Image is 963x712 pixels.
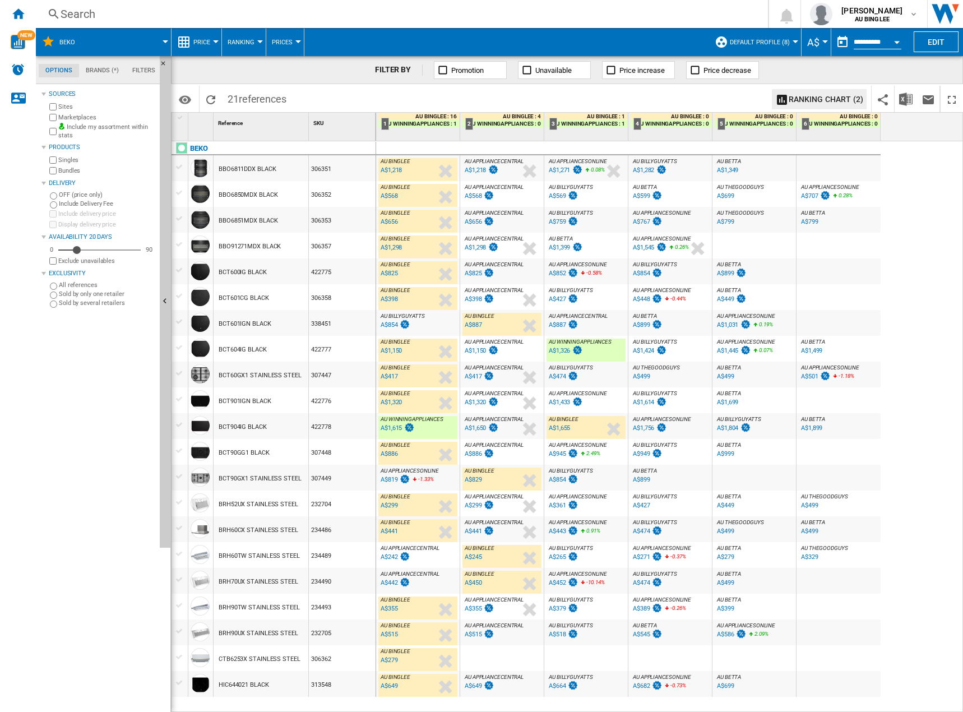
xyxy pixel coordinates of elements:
[463,165,499,176] div: Last updated : Wednesday, 15 October 2025 07:26
[193,28,216,56] button: Price
[715,287,794,313] div: AU BETTA A$449
[807,28,825,56] div: A$
[50,292,57,299] input: Sold by only one retailer
[379,242,402,253] div: Last updated : Wednesday, 15 October 2025 07:36
[465,192,482,200] div: A$568
[799,191,831,202] div: Last updated : Wednesday, 15 October 2025 07:00
[381,261,410,267] span: AU BINGLEE
[715,113,796,141] div: 5 AU BINGLEE : 0 AU WINNINGAPPLIANCES : 0
[547,320,578,331] div: Last updated : Wednesday, 15 October 2025 07:33
[717,210,764,216] span: AU THEGOODGUYS
[669,294,676,307] i: %
[914,31,959,52] button: Edit
[547,158,626,184] div: AU APPLIANCESONLINE A$1,271 0.08%
[465,235,524,242] span: AU APPLIANCECENTRAL
[228,28,260,56] button: Ranking
[547,235,626,261] div: AU BETTA A$1,399
[717,218,734,225] div: A$799
[465,295,482,303] div: A$398
[547,216,578,228] div: Last updated : Wednesday, 15 October 2025 07:18
[631,287,710,313] div: AU APPLIANCESONLINE A$448 -0.44%
[465,167,486,174] div: A$1,218
[675,244,685,250] span: 0.26
[50,283,57,290] input: All references
[549,235,573,242] span: AU BETTA
[381,158,410,164] span: AU BINGLEE
[463,191,494,202] div: Last updated : Wednesday, 15 October 2025 07:24
[462,235,541,261] div: AU APPLIANCECENTRAL A$1,298
[656,242,667,252] img: promotionV3.png
[381,270,398,277] div: A$825
[715,184,794,210] div: AU THEGOODGUYS A$699
[631,235,710,261] div: AU APPLIANCESONLINE A$1,545 0.26%
[715,268,747,279] div: Last updated : Wednesday, 15 October 2025 06:46
[378,158,457,184] div: AU BINGLEE A$1,218
[465,339,524,345] span: AU APPLIANCECENTRAL
[547,113,628,141] div: 3 AU BINGLEE : 1 AU WINNINGAPPLIANCES : 1
[656,165,667,174] img: promotionV3.png
[58,103,155,111] label: Sites
[831,31,854,53] button: md-calendar
[378,235,457,261] div: AU BINGLEE A$1,298
[191,113,213,130] div: Sort None
[272,28,298,56] div: Prices
[462,261,541,287] div: AU APPLIANCECENTRAL A$825
[674,242,680,256] i: %
[462,158,541,184] div: AU APPLIANCECENTRAL A$1,218
[758,320,765,333] i: %
[313,120,324,126] span: SKU
[586,270,598,276] span: -0.58
[735,268,747,278] img: promotionV3.png
[717,261,741,267] span: AU BETTA
[651,294,663,303] img: promotionV3.png
[547,313,626,339] div: AU APPLIANCECENTRAL A$887
[547,345,583,357] div: Last updated : Wednesday, 15 October 2025 11:45
[488,165,499,174] img: promotionV3.png
[465,261,524,267] span: AU APPLIANCECENTRAL
[633,158,677,164] span: AU BILLYGUYATTS
[686,61,759,79] button: Price decrease
[483,216,494,226] img: promotionV3.png
[717,321,738,329] div: A$1,031
[378,339,457,364] div: AU BINGLEE A$1,150
[717,295,734,303] div: A$449
[49,156,57,164] input: Singles
[572,345,583,355] img: promotionV3.png
[547,113,628,120] div: AU BINGLEE : 1
[631,339,710,364] div: AU BILLYGUYATTS A$1,424
[462,210,541,235] div: AU APPLIANCECENTRAL A$656
[49,114,57,121] input: Marketplaces
[631,320,663,331] div: Last updated : Wednesday, 15 October 2025 06:46
[717,313,775,319] span: AU APPLIANCESONLINE
[58,123,65,130] img: mysite-bg-18x18.png
[631,191,663,202] div: Last updated : Wednesday, 15 October 2025 06:47
[378,113,460,141] div: 1 AU BINGLEE : 16 AU WINNINGAPPLIANCES : 1
[463,242,499,253] div: Last updated : Wednesday, 15 October 2025 07:26
[547,210,626,235] div: AU BILLYGUYATTS A$759
[49,167,57,174] input: Bundles
[633,339,677,345] span: AU BILLYGUYATTS
[549,313,608,319] span: AU APPLIANCECENTRAL
[549,218,566,225] div: A$759
[378,120,460,128] div: AU WINNINGAPPLIANCES : 1
[11,63,25,76] img: alerts-logo.svg
[381,287,410,293] span: AU BINGLEE
[651,320,663,329] img: promotionV3.png
[381,118,389,130] div: 1
[670,295,682,302] span: -0.44
[567,294,578,303] img: promotionV3.png
[715,210,794,235] div: AU THEGOODGUYS A$799
[547,287,626,313] div: AU BILLYGUYATTS A$427
[715,158,794,184] div: AU BETTA A$1,349
[715,165,738,176] div: Last updated : Wednesday, 15 October 2025 06:47
[379,191,398,202] div: Last updated : Wednesday, 15 October 2025 08:29
[50,201,57,209] input: Include Delivery Fee
[462,113,544,141] div: 2 AU BINGLEE : 4 AU WINNINGAPPLIANCES : 0
[837,191,844,204] i: %
[631,216,663,228] div: Last updated : Wednesday, 15 October 2025 07:00
[465,118,473,130] div: 2
[651,191,663,200] img: promotionV3.png
[381,321,398,329] div: A$854
[799,210,878,235] div: AU BETTA A$799
[717,118,725,130] div: 5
